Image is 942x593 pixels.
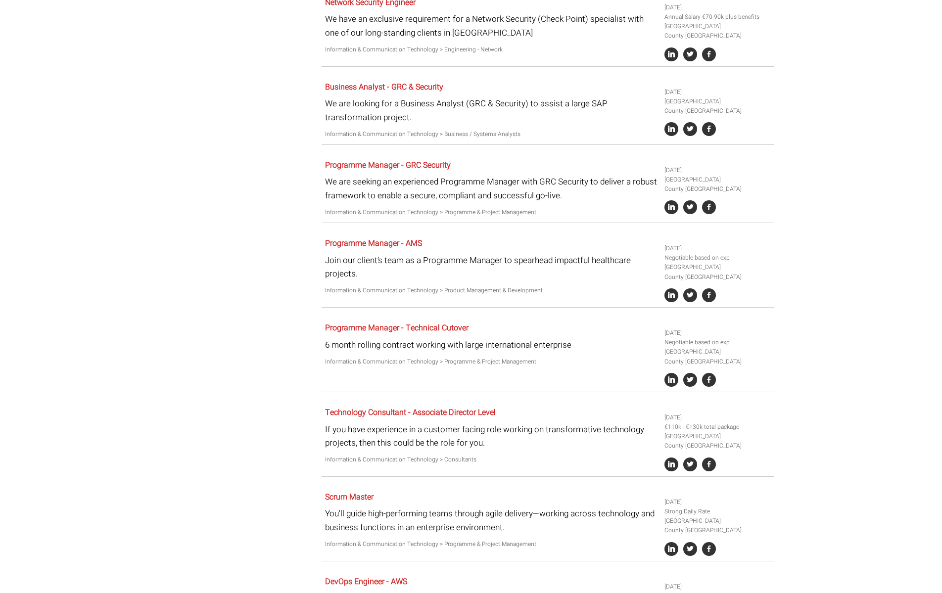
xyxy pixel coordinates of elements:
[664,432,770,451] li: [GEOGRAPHIC_DATA] County [GEOGRAPHIC_DATA]
[325,338,657,352] p: 6 month rolling contract working with large international enterprise
[664,166,770,175] li: [DATE]
[325,81,443,93] a: Business Analyst - GRC & Security
[664,12,770,22] li: Annual Salary €70-90k plus benefits
[664,498,770,507] li: [DATE]
[325,159,451,171] a: Programme Manager - GRC Security
[325,97,657,124] p: We are looking for a Business Analyst (GRC & Security) to assist a large SAP transformation project.
[325,45,657,54] p: Information & Communication Technology > Engineering - Network
[325,286,657,295] p: Information & Communication Technology > Product Management & Development
[664,244,770,253] li: [DATE]
[325,237,422,249] a: Programme Manager - AMS
[664,22,770,41] li: [GEOGRAPHIC_DATA] County [GEOGRAPHIC_DATA]
[325,254,657,280] p: Join our client’s team as a Programme Manager to spearhead impactful healthcare projects.
[664,422,770,432] li: €110k - €130k total package
[325,322,469,334] a: Programme Manager - Technical Cutover
[664,97,770,116] li: [GEOGRAPHIC_DATA] County [GEOGRAPHIC_DATA]
[664,3,770,12] li: [DATE]
[325,130,657,139] p: Information & Communication Technology > Business / Systems Analysts
[325,576,407,588] a: DevOps Engineer - AWS
[325,175,657,202] p: We are seeking an experienced Programme Manager with GRC Security to deliver a robust framework t...
[325,507,657,534] p: You'll guide high-performing teams through agile delivery—working across technology and business ...
[664,263,770,281] li: [GEOGRAPHIC_DATA] County [GEOGRAPHIC_DATA]
[664,338,770,347] li: Negotiable based on exp
[664,413,770,422] li: [DATE]
[325,357,657,366] p: Information & Communication Technology > Programme & Project Management
[664,347,770,366] li: [GEOGRAPHIC_DATA] County [GEOGRAPHIC_DATA]
[664,582,770,592] li: [DATE]
[664,88,770,97] li: [DATE]
[325,12,657,39] p: We have an exclusive requirement for a Network Security (Check Point) specialist with one of our ...
[325,540,657,549] p: Information & Communication Technology > Programme & Project Management
[325,208,657,217] p: Information & Communication Technology > Programme & Project Management
[664,507,770,516] li: Strong Daily Rate
[664,328,770,338] li: [DATE]
[664,175,770,194] li: [GEOGRAPHIC_DATA] County [GEOGRAPHIC_DATA]
[664,516,770,535] li: [GEOGRAPHIC_DATA] County [GEOGRAPHIC_DATA]
[664,253,770,263] li: Negotiable based on exp
[325,423,657,450] p: If you have experience in a customer facing role working on transformative technology projects, t...
[325,455,657,464] p: Information & Communication Technology > Consultants
[325,491,374,503] a: Scrum Master
[325,407,496,418] a: Technology Consultant - Associate Director Level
